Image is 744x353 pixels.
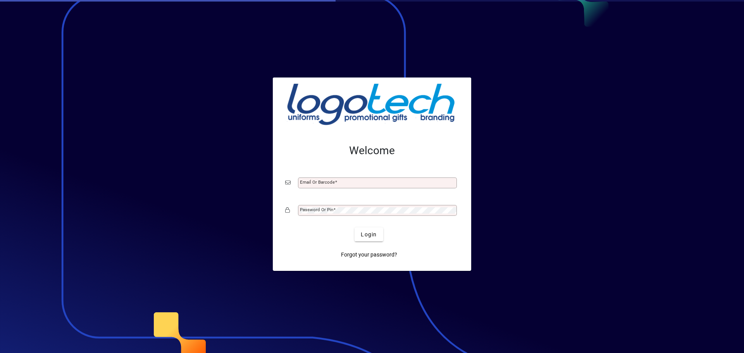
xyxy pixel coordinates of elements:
[300,179,335,185] mat-label: Email or Barcode
[338,248,400,262] a: Forgot your password?
[361,231,377,239] span: Login
[341,251,397,259] span: Forgot your password?
[300,207,333,212] mat-label: Password or Pin
[355,227,383,241] button: Login
[285,144,459,157] h2: Welcome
